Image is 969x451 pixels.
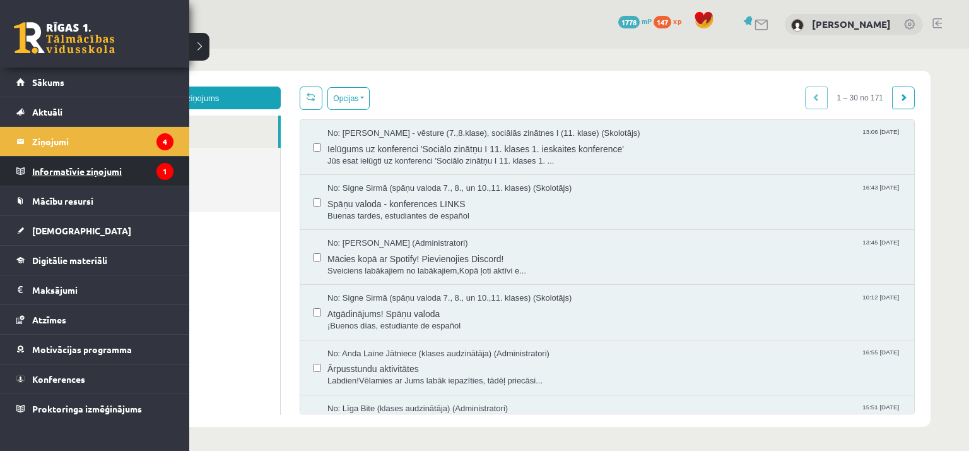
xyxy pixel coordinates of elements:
[277,299,851,339] a: No: Anda Laine Jātniece (klases audzinātāja) (Administratori) 16:55 [DATE] Ārpusstundu aktivitāte...
[809,79,851,88] span: 13:06 [DATE]
[14,22,115,54] a: Rīgas 1. Tālmācības vidusskola
[16,394,173,423] a: Proktoringa izmēģinājums
[32,127,173,156] legend: Ziņojumi
[618,16,652,26] a: 1778 mP
[16,97,173,126] a: Aktuāli
[16,157,173,186] a: Informatīvie ziņojumi1
[38,38,230,61] a: Jauns ziņojums
[277,107,851,119] span: Jūs esat ielūgti uz konferenci 'Sociālo zinātņu I 11. klases 1. ...
[16,246,173,275] a: Digitālie materiāli
[38,99,230,131] a: Nosūtītie
[277,272,851,284] span: ¡Buenos días, estudiante de español
[618,16,640,28] span: 1778
[32,255,107,266] span: Digitālie materiāli
[277,91,851,107] span: Ielūgums uz konferenci 'Sociālo zinātņu I 11. klases 1. ieskaites konference'
[277,162,851,174] span: Buenas tardes, estudiantes de español
[32,275,173,304] legend: Maksājumi
[277,39,319,61] button: Opcijas
[277,189,851,228] a: No: [PERSON_NAME] (Administratori) 13:45 [DATE] Mācies kopā ar Spotify! Pievienojies Discord! Sve...
[809,134,851,143] span: 16:43 [DATE]
[32,373,85,385] span: Konferences
[32,225,131,236] span: [DEMOGRAPHIC_DATA]
[16,335,173,364] a: Motivācijas programma
[38,131,230,164] a: Dzēstie
[277,201,851,217] span: Mācies kopā ar Spotify! Pievienojies Discord!
[277,244,851,283] a: No: Signe Sirmā (spāņu valoda 7., 8., un 10.,11. klases) (Skolotājs) 10:12 [DATE] Atgādinājums! S...
[16,127,173,156] a: Ziņojumi4
[16,68,173,97] a: Sākums
[654,16,671,28] span: 147
[812,18,891,30] a: [PERSON_NAME]
[277,217,851,229] span: Sveiciens labākajiem no labākajiem,Kopā ļoti aktīvi e...
[32,314,66,325] span: Atzīmes
[654,16,688,26] a: 147 xp
[277,354,457,366] span: No: Līga Bite (klases audzinātāja) (Administratori)
[16,216,173,245] a: [DEMOGRAPHIC_DATA]
[791,19,804,32] img: Ieva Marija Krepa
[809,354,851,364] span: 15:51 [DATE]
[156,133,173,150] i: 4
[809,244,851,253] span: 10:12 [DATE]
[156,163,173,180] i: 1
[777,38,842,61] span: 1 – 30 no 171
[277,189,418,201] span: No: [PERSON_NAME] (Administratori)
[32,76,64,88] span: Sākums
[277,354,851,394] a: No: Līga Bite (klases audzinātāja) (Administratori) 15:51 [DATE]
[277,256,851,272] span: Atgādinājums! Spāņu valoda
[32,157,173,186] legend: Informatīvie ziņojumi
[809,189,851,198] span: 13:45 [DATE]
[16,364,173,394] a: Konferences
[277,299,499,311] span: No: Anda Laine Jātniece (klases audzinātāja) (Administratori)
[277,134,521,146] span: No: Signe Sirmā (spāņu valoda 7., 8., un 10.,11. klases) (Skolotājs)
[277,327,851,339] span: Labdien!Vēlamies ar Jums labāk iepazīties, tādēļ priecāsi...
[277,79,590,91] span: No: [PERSON_NAME] - vēsture (7.,8.klase), sociālās zinātnes I (11. klase) (Skolotājs)
[277,311,851,327] span: Ārpusstundu aktivitātes
[673,16,681,26] span: xp
[16,305,173,334] a: Atzīmes
[16,186,173,215] a: Mācību resursi
[277,134,851,173] a: No: Signe Sirmā (spāņu valoda 7., 8., un 10.,11. klases) (Skolotājs) 16:43 [DATE] Spāņu valoda - ...
[38,67,228,99] a: Ienākošie
[32,106,62,117] span: Aktuāli
[642,16,652,26] span: mP
[277,244,521,256] span: No: Signe Sirmā (spāņu valoda 7., 8., un 10.,11. klases) (Skolotājs)
[277,146,851,162] span: Spāņu valoda - konferences LINKS
[32,195,93,207] span: Mācību resursi
[32,403,142,414] span: Proktoringa izmēģinājums
[32,344,132,355] span: Motivācijas programma
[277,79,851,118] a: No: [PERSON_NAME] - vēsture (7.,8.klase), sociālās zinātnes I (11. klase) (Skolotājs) 13:06 [DATE...
[809,299,851,309] span: 16:55 [DATE]
[16,275,173,304] a: Maksājumi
